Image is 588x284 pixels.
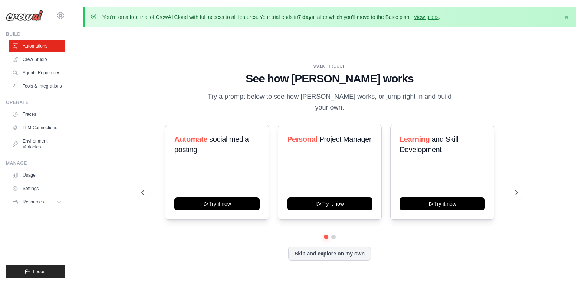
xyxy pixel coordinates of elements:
button: Skip and explore on my own [288,247,371,261]
strong: 7 days [298,14,314,20]
a: Traces [9,108,65,120]
h1: See how [PERSON_NAME] works [141,72,518,85]
a: Usage [9,169,65,181]
span: social media posting [174,135,249,154]
a: Crew Studio [9,53,65,65]
a: Environment Variables [9,135,65,153]
button: Try it now [287,197,372,210]
div: WALKTHROUGH [141,63,518,69]
span: Logout [33,269,47,275]
img: Logo [6,10,43,21]
p: You're on a free trial of CrewAI Cloud with full access to all features. Your trial ends in , aft... [102,13,440,21]
a: LLM Connections [9,122,65,134]
span: Automate [174,135,207,143]
span: Learning [400,135,430,143]
a: Tools & Integrations [9,80,65,92]
button: Logout [6,265,65,278]
button: Resources [9,196,65,208]
div: Manage [6,160,65,166]
a: View plans [414,14,438,20]
a: Settings [9,183,65,195]
div: Operate [6,99,65,105]
span: Personal [287,135,317,143]
span: Resources [23,199,44,205]
button: Try it now [400,197,485,210]
div: Build [6,31,65,37]
span: Project Manager [319,135,371,143]
p: Try a prompt below to see how [PERSON_NAME] works, or jump right in and build your own. [205,91,454,113]
a: Automations [9,40,65,52]
button: Try it now [174,197,260,210]
a: Agents Repository [9,67,65,79]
